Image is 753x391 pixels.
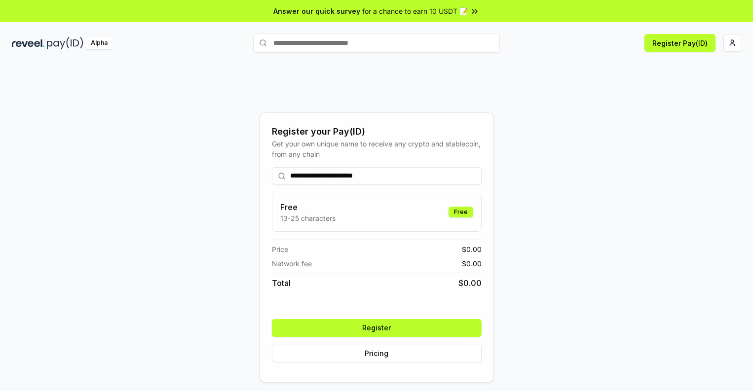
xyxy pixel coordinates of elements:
[47,37,83,49] img: pay_id
[462,244,482,254] span: $ 0.00
[272,319,482,337] button: Register
[273,6,360,16] span: Answer our quick survey
[280,213,336,223] p: 13-25 characters
[272,125,482,139] div: Register your Pay(ID)
[272,277,291,289] span: Total
[272,345,482,362] button: Pricing
[280,201,336,213] h3: Free
[458,277,482,289] span: $ 0.00
[462,258,482,269] span: $ 0.00
[449,207,473,217] div: Free
[272,258,312,269] span: Network fee
[85,37,113,49] div: Alpha
[272,139,482,159] div: Get your own unique name to receive any crypto and stablecoin, from any chain
[272,244,288,254] span: Price
[362,6,468,16] span: for a chance to earn 10 USDT 📝
[12,37,45,49] img: reveel_dark
[644,34,715,52] button: Register Pay(ID)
